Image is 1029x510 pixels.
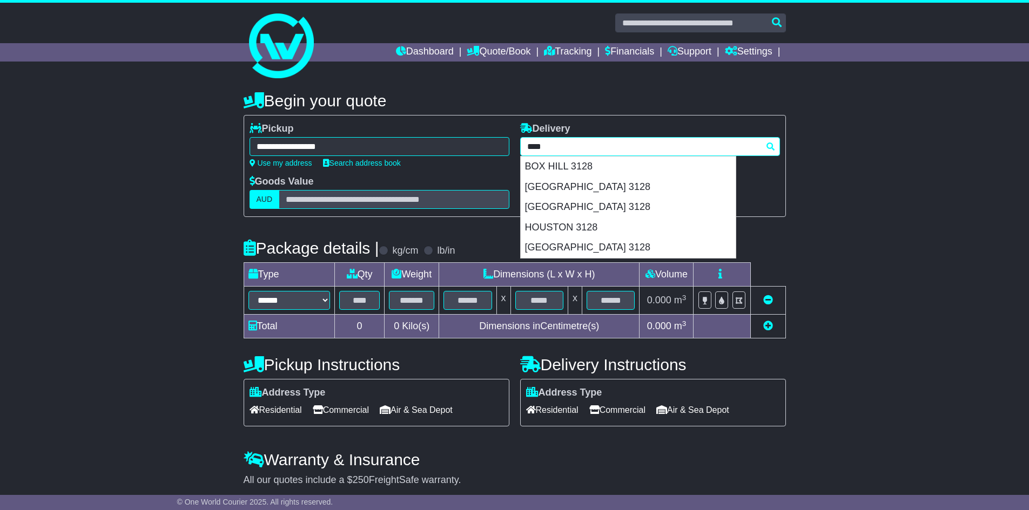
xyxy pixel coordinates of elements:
[353,474,369,485] span: 250
[250,123,294,135] label: Pickup
[250,176,314,188] label: Goods Value
[244,239,379,257] h4: Package details |
[244,451,786,468] h4: Warranty & Insurance
[763,295,773,305] a: Remove this item
[544,43,591,62] a: Tracking
[656,402,729,418] span: Air & Sea Depot
[521,197,736,217] div: [GEOGRAPHIC_DATA] 3128
[647,321,671,331] span: 0.000
[521,237,736,258] div: [GEOGRAPHIC_DATA] 3128
[244,356,509,373] h4: Pickup Instructions
[763,321,773,331] a: Add new item
[392,245,418,257] label: kg/cm
[396,43,454,62] a: Dashboard
[250,387,326,399] label: Address Type
[437,245,455,257] label: lb/in
[647,295,671,305] span: 0.000
[244,263,334,287] td: Type
[520,356,786,373] h4: Delivery Instructions
[244,92,786,110] h4: Begin your quote
[250,159,312,167] a: Use my address
[467,43,530,62] a: Quote/Book
[520,123,570,135] label: Delivery
[605,43,654,62] a: Financials
[323,159,401,167] a: Search address book
[250,190,280,209] label: AUD
[589,402,645,418] span: Commercial
[674,295,687,305] span: m
[521,157,736,177] div: BOX HILL 3128
[385,263,439,287] td: Weight
[674,321,687,331] span: m
[439,263,640,287] td: Dimensions (L x W x H)
[521,217,736,238] div: HOUSTON 3128
[250,402,302,418] span: Residential
[496,287,510,315] td: x
[668,43,711,62] a: Support
[334,263,385,287] td: Qty
[244,474,786,486] div: All our quotes include a $ FreightSafe warranty.
[568,287,582,315] td: x
[244,315,334,338] td: Total
[439,315,640,338] td: Dimensions in Centimetre(s)
[380,402,453,418] span: Air & Sea Depot
[394,321,399,331] span: 0
[526,402,579,418] span: Residential
[385,315,439,338] td: Kilo(s)
[640,263,694,287] td: Volume
[520,137,780,156] typeahead: Please provide city
[521,177,736,198] div: [GEOGRAPHIC_DATA] 3128
[334,315,385,338] td: 0
[526,387,602,399] label: Address Type
[725,43,772,62] a: Settings
[682,294,687,302] sup: 3
[682,319,687,328] sup: 3
[313,402,369,418] span: Commercial
[177,498,333,506] span: © One World Courier 2025. All rights reserved.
